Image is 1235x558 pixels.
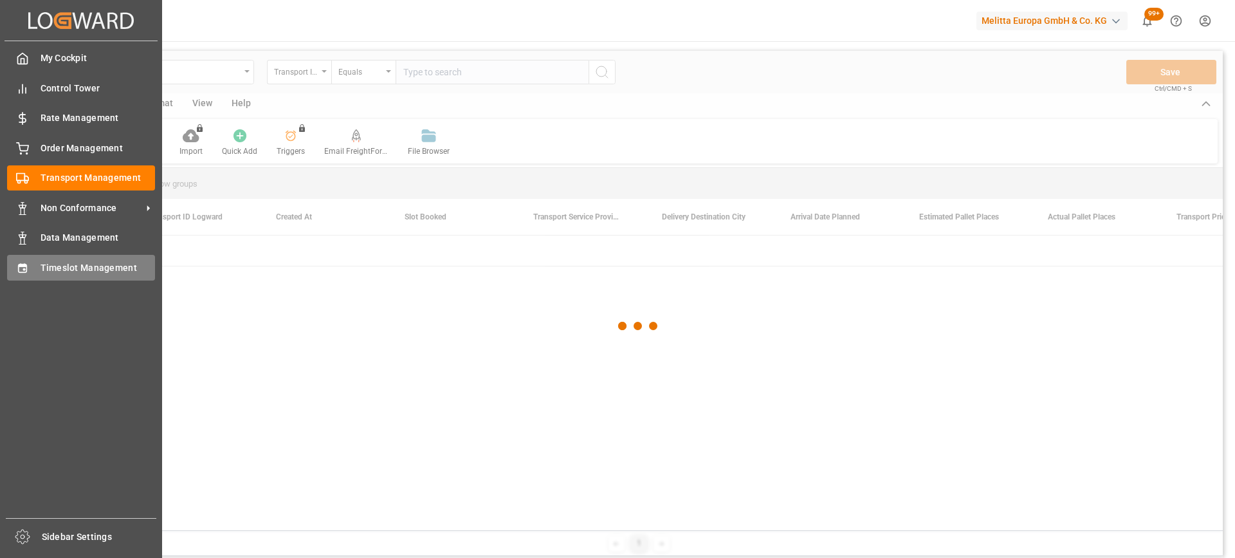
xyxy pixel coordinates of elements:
button: show 100 new notifications [1133,6,1162,35]
span: Transport Management [41,171,156,185]
a: Rate Management [7,106,155,131]
span: Rate Management [41,111,156,125]
span: Data Management [41,231,156,245]
span: 99+ [1144,8,1164,21]
div: Melitta Europa GmbH & Co. KG [976,12,1128,30]
a: Control Tower [7,75,155,100]
button: Melitta Europa GmbH & Co. KG [976,8,1133,33]
span: Timeslot Management [41,261,156,275]
span: My Cockpit [41,51,156,65]
button: Help Center [1162,6,1191,35]
a: Order Management [7,135,155,160]
span: Order Management [41,142,156,155]
span: Sidebar Settings [42,530,157,544]
span: Non Conformance [41,201,142,215]
a: My Cockpit [7,46,155,71]
a: Data Management [7,225,155,250]
span: Control Tower [41,82,156,95]
a: Transport Management [7,165,155,191]
a: Timeslot Management [7,255,155,280]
